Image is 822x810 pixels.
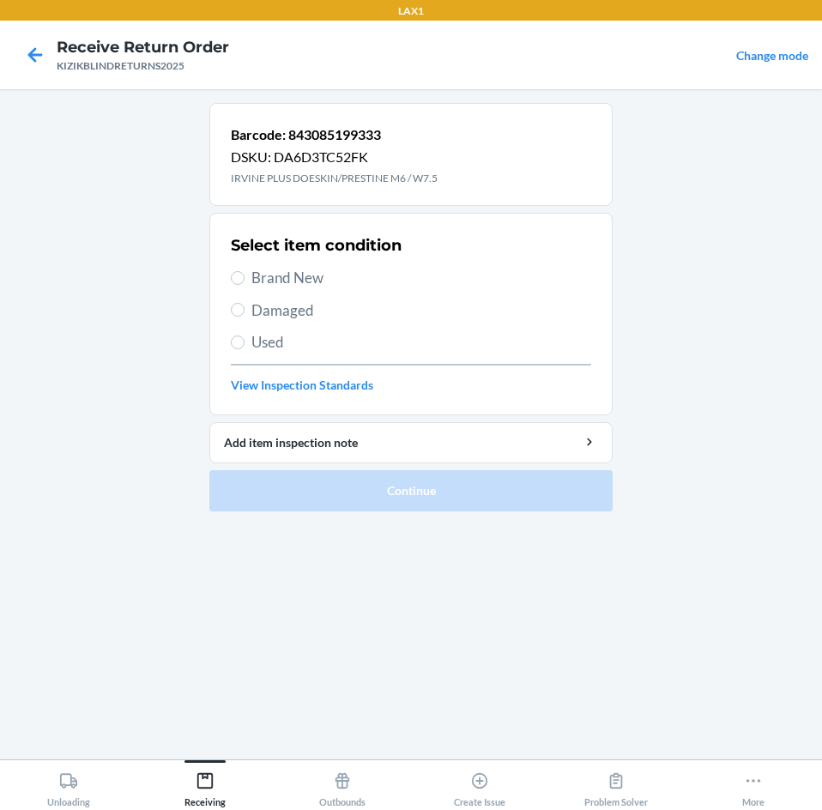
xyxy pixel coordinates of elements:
[251,267,591,289] span: Brand New
[57,36,229,58] h4: Receive Return Order
[137,760,275,807] button: Receiving
[548,760,686,807] button: Problem Solver
[584,765,648,807] div: Problem Solver
[685,760,822,807] button: More
[742,765,765,807] div: More
[398,3,424,19] p: LAX1
[184,765,226,807] div: Receiving
[224,433,598,451] div: Add item inspection note
[411,760,548,807] button: Create Issue
[231,124,438,145] p: Barcode: 843085199333
[231,303,245,317] input: Damaged
[47,765,90,807] div: Unloading
[231,234,402,257] h2: Select item condition
[209,470,613,511] button: Continue
[454,765,505,807] div: Create Issue
[274,760,411,807] button: Outbounds
[319,765,366,807] div: Outbounds
[231,335,245,349] input: Used
[736,48,808,63] a: Change mode
[251,331,591,354] span: Used
[231,147,438,167] p: DSKU: DA6D3TC52FK
[231,171,438,186] p: IRVINE PLUS DOESKIN/PRESTINE M6 / W7.5
[231,376,591,394] a: View Inspection Standards
[251,299,591,322] span: Damaged
[209,422,613,463] button: Add item inspection note
[57,58,229,74] div: KIZIKBLINDRETURNS2025
[231,271,245,285] input: Brand New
